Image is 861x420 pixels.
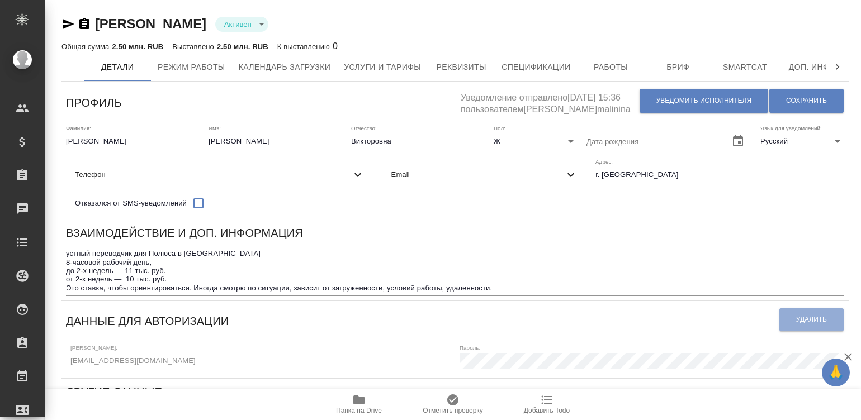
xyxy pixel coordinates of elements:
[91,60,144,74] span: Детали
[760,125,822,131] label: Язык для уведомлений:
[277,40,338,53] div: 0
[391,169,565,180] span: Email
[651,60,705,74] span: Бриф
[75,198,187,209] span: Отказался от SMS-уведомлений
[172,42,217,51] p: Выставлено
[158,60,225,74] span: Режим работы
[494,125,505,131] label: Пол:
[406,389,500,420] button: Отметить проверку
[769,89,844,113] button: Сохранить
[760,133,844,149] div: Русский
[718,60,772,74] span: Smartcat
[640,89,768,113] button: Уведомить исполнителя
[70,345,117,351] label: [PERSON_NAME]:
[66,312,229,330] h6: Данные для авторизации
[66,163,373,187] div: Телефон
[786,60,839,74] span: Доп. инфо
[822,359,850,386] button: 🙏
[460,345,480,351] label: Пароль:
[494,133,578,149] div: Ж
[66,125,91,131] label: Фамилия:
[66,94,122,112] h6: Профиль
[336,407,382,414] span: Папка на Drive
[277,42,333,51] p: К выставлению
[61,42,112,51] p: Общая сумма
[434,60,488,74] span: Реквизиты
[584,60,638,74] span: Работы
[344,60,421,74] span: Услуги и тарифы
[423,407,482,414] span: Отметить проверку
[66,383,162,401] h6: Другие данные
[312,389,406,420] button: Папка на Drive
[217,42,268,51] p: 2.50 млн. RUB
[61,17,75,31] button: Скопировать ссылку для ЯМессенджера
[502,60,570,74] span: Спецификации
[382,163,587,187] div: Email
[66,249,844,292] textarea: устный переводчик для Полюса в [GEOGRAPHIC_DATA] 8-часовой рабочий день, до 2-х недель — 11 тыс. ...
[524,407,570,414] span: Добавить Todo
[826,361,845,384] span: 🙏
[351,125,377,131] label: Отчество:
[66,224,303,242] h6: Взаимодействие и доп. информация
[786,96,827,106] span: Сохранить
[112,42,163,51] p: 2.50 млн. RUB
[239,60,331,74] span: Календарь загрузки
[221,20,255,29] button: Активен
[95,16,206,31] a: [PERSON_NAME]
[209,125,221,131] label: Имя:
[215,17,268,32] div: Активен
[461,86,639,116] h5: Уведомление отправлено [DATE] 15:36 пользователем [PERSON_NAME]malinina
[595,159,613,165] label: Адрес:
[500,389,594,420] button: Добавить Todo
[78,17,91,31] button: Скопировать ссылку
[75,169,351,180] span: Телефон
[656,96,751,106] span: Уведомить исполнителя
